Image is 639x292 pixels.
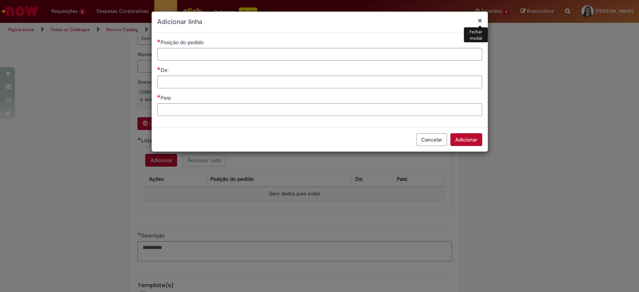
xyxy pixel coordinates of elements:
input: Para: [157,103,482,116]
button: Adicionar [450,133,482,146]
span: Necessários [157,95,161,98]
span: Necessários [157,39,161,42]
input: De: [157,76,482,88]
span: Para: [161,94,173,101]
input: Posição do pedido [157,48,482,61]
span: Posição do pedido [161,39,205,46]
span: De: [161,67,170,73]
button: Cancelar [416,133,447,146]
div: Fechar modal [464,27,487,42]
button: Fechar modal [478,16,482,24]
h2: Adicionar linha [157,17,482,27]
span: Necessários [157,67,161,70]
